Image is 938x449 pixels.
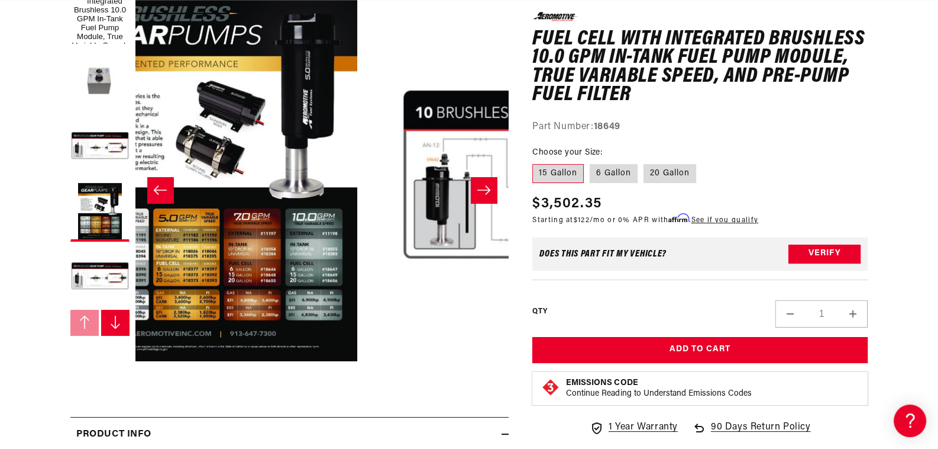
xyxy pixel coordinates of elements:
[539,249,667,258] div: Does This part fit My vehicle?
[12,242,225,261] a: Brushless Fuel Pumps
[12,187,225,205] a: Carbureted Regulators
[594,121,620,131] strong: 18649
[691,216,758,223] a: See if you qualify - Learn more about Affirm Financing (opens in modal)
[532,214,758,225] p: Starting at /mo or 0% APR with .
[609,420,678,435] span: 1 Year Warranty
[788,244,861,263] button: Verify
[70,182,130,242] button: Load image 4 in gallery view
[532,30,868,104] h1: Fuel Cell with Integrated Brushless 10.0 GPM In-Tank Fuel Pump Module, True Variable Speed, and P...
[668,213,689,222] span: Affirm
[163,341,228,352] a: POWERED BY ENCHANT
[70,117,130,177] button: Load image 3 in gallery view
[12,168,225,187] a: Carbureted Fuel Pumps
[70,52,130,111] button: Load image 2 in gallery view
[566,378,751,399] button: Emissions CodeContinue Reading to Understand Emissions Codes
[101,310,130,336] button: Slide right
[12,317,225,338] button: Contact Us
[12,131,225,142] div: Frequently Asked Questions
[147,177,173,203] button: Slide left
[12,101,225,119] a: Getting Started
[70,248,130,307] button: Load image 5 in gallery view
[532,146,603,159] legend: Choose your Size:
[643,164,696,183] label: 20 Gallon
[541,378,560,397] img: Emissions code
[532,193,601,214] span: $3,502.35
[532,307,547,317] label: QTY
[70,310,99,336] button: Slide left
[76,427,151,442] h2: Product Info
[574,216,590,223] span: $122
[532,119,868,134] div: Part Number:
[532,336,868,363] button: Add to Cart
[566,379,638,387] strong: Emissions Code
[692,420,811,447] a: 90 Days Return Policy
[532,164,584,183] label: 15 Gallon
[471,177,497,203] button: Slide right
[590,164,638,183] label: 6 Gallon
[12,82,225,94] div: General
[12,205,225,223] a: EFI Fuel Pumps
[12,150,225,168] a: EFI Regulators
[12,223,225,242] a: 340 Stealth Fuel Pumps
[590,420,678,435] a: 1 Year Warranty
[711,420,811,447] span: 90 Days Return Policy
[566,389,751,399] p: Continue Reading to Understand Emissions Codes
